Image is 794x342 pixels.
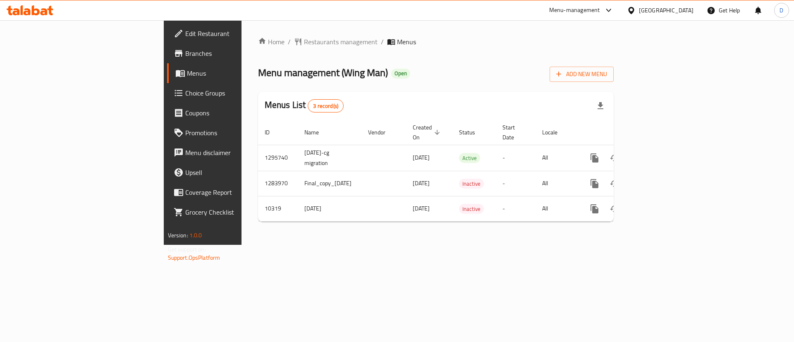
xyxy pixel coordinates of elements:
[639,6,694,15] div: [GEOGRAPHIC_DATA]
[185,207,290,217] span: Grocery Checklist
[167,182,297,202] a: Coverage Report
[585,148,605,168] button: more
[258,37,614,47] nav: breadcrumb
[265,99,344,112] h2: Menus List
[298,196,361,221] td: [DATE]
[308,102,343,110] span: 3 record(s)
[413,203,430,214] span: [DATE]
[308,99,344,112] div: Total records count
[381,37,384,47] li: /
[167,83,297,103] a: Choice Groups
[397,37,416,47] span: Menus
[185,29,290,38] span: Edit Restaurant
[459,179,484,189] span: Inactive
[187,68,290,78] span: Menus
[167,43,297,63] a: Branches
[167,24,297,43] a: Edit Restaurant
[459,127,486,137] span: Status
[168,230,188,241] span: Version:
[502,122,526,142] span: Start Date
[185,187,290,197] span: Coverage Report
[542,127,568,137] span: Locale
[550,67,614,82] button: Add New Menu
[185,167,290,177] span: Upsell
[591,96,610,116] div: Export file
[298,171,361,196] td: Final_copy_[DATE]
[167,123,297,143] a: Promotions
[585,174,605,194] button: more
[413,178,430,189] span: [DATE]
[185,148,290,158] span: Menu disclaimer
[391,70,410,77] span: Open
[605,148,624,168] button: Change Status
[556,69,607,79] span: Add New Menu
[578,120,671,145] th: Actions
[258,120,671,222] table: enhanced table
[496,171,536,196] td: -
[368,127,396,137] span: Vendor
[549,5,600,15] div: Menu-management
[536,171,578,196] td: All
[459,153,480,163] span: Active
[391,69,410,79] div: Open
[459,204,484,214] span: Inactive
[258,63,388,82] span: Menu management ( Wing Man )
[304,127,330,137] span: Name
[185,48,290,58] span: Branches
[185,108,290,118] span: Coupons
[265,127,280,137] span: ID
[167,103,297,123] a: Coupons
[167,163,297,182] a: Upsell
[167,63,297,83] a: Menus
[298,145,361,171] td: [DATE]-cg migration
[167,143,297,163] a: Menu disclaimer
[168,244,206,255] span: Get support on:
[496,196,536,221] td: -
[780,6,783,15] span: D
[185,128,290,138] span: Promotions
[304,37,378,47] span: Restaurants management
[585,199,605,219] button: more
[536,196,578,221] td: All
[536,145,578,171] td: All
[167,202,297,222] a: Grocery Checklist
[605,174,624,194] button: Change Status
[605,199,624,219] button: Change Status
[496,145,536,171] td: -
[185,88,290,98] span: Choice Groups
[413,122,442,142] span: Created On
[168,252,220,263] a: Support.OpsPlatform
[413,152,430,163] span: [DATE]
[189,230,202,241] span: 1.0.0
[294,37,378,47] a: Restaurants management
